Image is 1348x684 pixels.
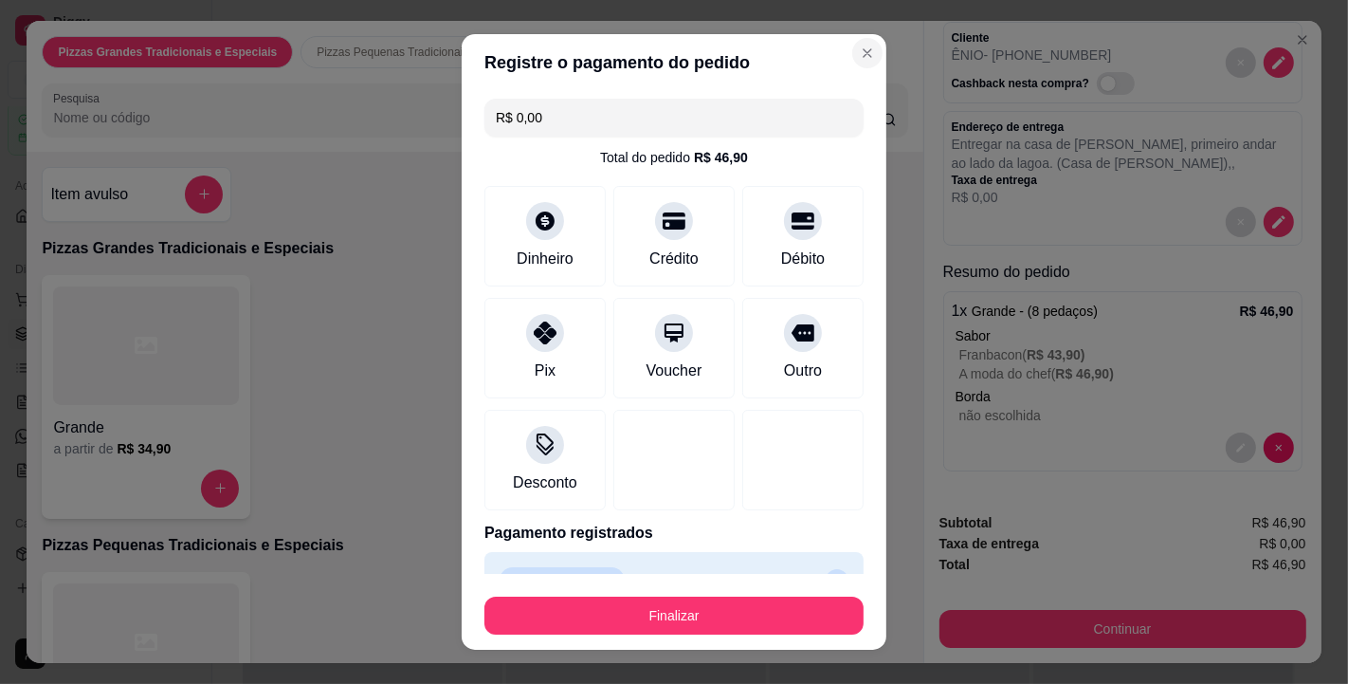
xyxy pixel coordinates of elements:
p: R$ 46,90 [756,569,818,592]
div: Voucher [647,360,702,382]
div: R$ 46,90 [694,148,748,167]
div: Dinheiro [517,248,574,270]
p: Transferência Pix [500,567,625,594]
input: Ex.: hambúrguer de cordeiro [496,99,852,137]
div: Pix [535,360,556,382]
button: Finalizar [484,597,864,635]
div: Débito [781,248,825,270]
div: Outro [784,360,822,382]
div: Crédito [649,248,699,270]
button: Close [852,38,883,68]
div: Desconto [513,471,577,494]
div: Total do pedido [600,148,748,167]
header: Registre o pagamento do pedido [462,34,886,91]
p: Pagamento registrados [484,522,864,545]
